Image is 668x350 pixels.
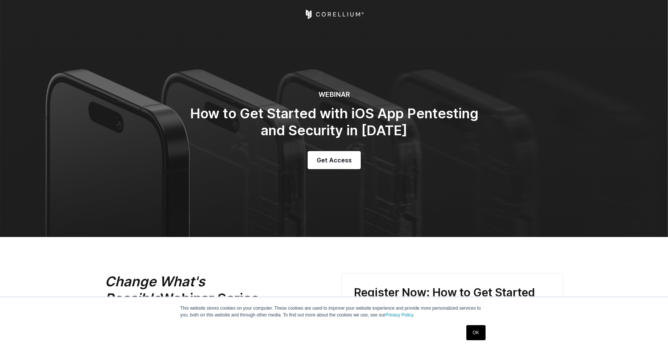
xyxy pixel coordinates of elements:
p: This website stores cookies on your computer. These cookies are used to improve your website expe... [180,305,488,318]
h2: How to Get Started with iOS App Pentesting and Security in [DATE] [183,105,485,139]
em: Change What's Possible [105,273,205,307]
a: Get Access [308,151,361,169]
h6: WEBINAR [183,90,485,99]
a: OK [466,325,486,340]
a: Privacy Policy. [385,312,414,318]
h2: Webinar Series [105,273,308,307]
a: Corellium Home [304,10,364,19]
h3: Register Now: How to Get Started with iOS App Pentesting [354,286,551,314]
span: Get Access [317,156,352,165]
